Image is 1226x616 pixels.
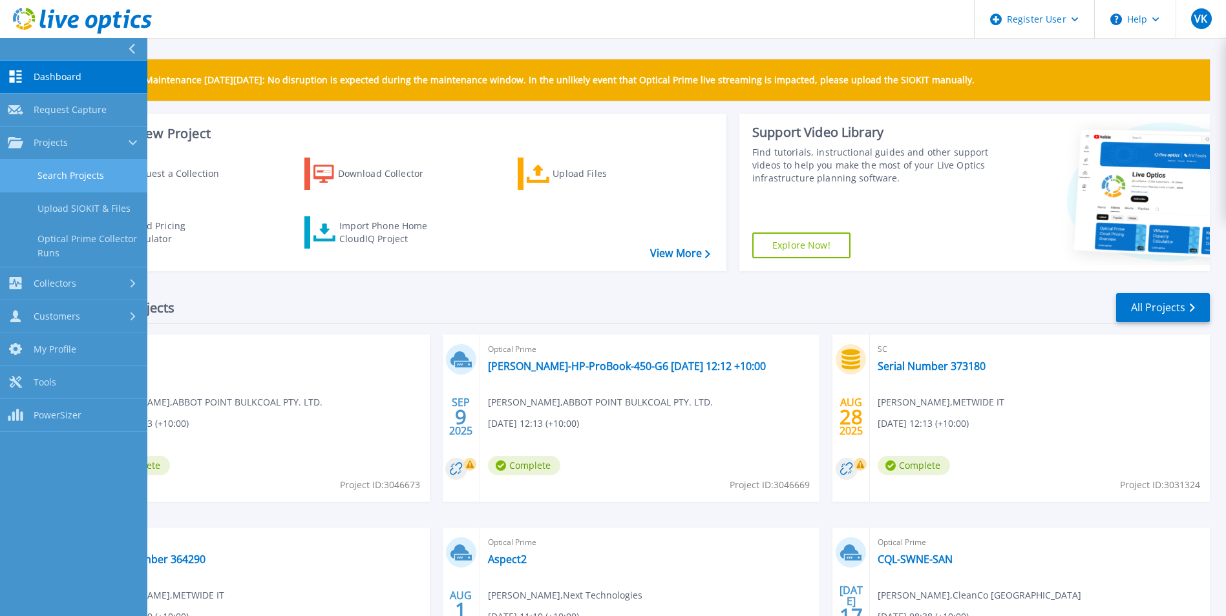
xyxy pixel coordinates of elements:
div: Import Phone Home CloudIQ Project [339,220,440,245]
span: Complete [488,456,560,475]
span: SC [878,342,1202,356]
a: Serial Number 364290 [98,553,206,566]
a: Aspect2 [488,553,527,566]
a: Request a Collection [92,158,236,190]
span: PowerSizer [34,409,81,421]
div: SEP 2025 [449,393,473,440]
div: Find tutorials, instructional guides and other support videos to help you make the most of your L... [752,146,992,185]
a: Cloud Pricing Calculator [92,216,236,249]
span: 1 [455,604,467,615]
span: VK [1194,14,1207,24]
span: Tools [34,376,56,388]
span: [PERSON_NAME] , CleanCo [GEOGRAPHIC_DATA] [878,588,1081,602]
span: Project ID: 3031324 [1120,478,1200,492]
a: All Projects [1116,293,1210,322]
div: Download Collector [338,161,441,187]
span: Optical Prime [98,342,422,356]
div: AUG 2025 [839,393,863,440]
span: Optical Prime [878,535,1202,549]
h3: Start a New Project [92,127,710,141]
a: Serial Number 373180 [878,360,986,373]
span: Optical Prime [488,342,812,356]
span: [DATE] 12:13 (+10:00) [878,416,969,431]
span: 28 [840,411,863,422]
div: Support Video Library [752,124,992,141]
span: Optical Prime [488,535,812,549]
span: Dashboard [34,71,81,83]
span: [DATE] 12:13 (+10:00) [488,416,579,431]
a: CQL-SWNE-SAN [878,553,953,566]
span: SC [98,535,422,549]
a: [PERSON_NAME]-HP-ProBook-450-G6 [DATE] 12:12 +10:00 [488,360,766,373]
span: My Profile [34,344,76,355]
a: Download Collector [304,158,449,190]
span: Request Capture [34,104,107,116]
span: Customers [34,311,80,322]
span: Collectors [34,278,76,289]
span: Projects [34,137,68,149]
span: [PERSON_NAME] , ABBOT POINT BULKCOAL PTY. LTD. [488,395,713,409]
div: Request a Collection [129,161,232,187]
span: [PERSON_NAME] , ABBOT POINT BULKCOAL PTY. LTD. [98,395,322,409]
div: Upload Files [553,161,656,187]
span: Project ID: 3046673 [340,478,420,492]
span: [PERSON_NAME] , METWIDE IT [98,588,224,602]
p: Scheduled Maintenance [DATE][DATE]: No disruption is expected during the maintenance window. In t... [96,75,975,85]
span: Project ID: 3046669 [730,478,810,492]
span: [PERSON_NAME] , Next Technologies [488,588,642,602]
a: Upload Files [518,158,662,190]
div: Cloud Pricing Calculator [127,220,230,245]
span: Complete [878,456,950,475]
span: 9 [455,411,467,422]
a: View More [650,247,710,260]
a: Explore Now! [752,232,851,258]
span: [PERSON_NAME] , METWIDE IT [878,395,1004,409]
